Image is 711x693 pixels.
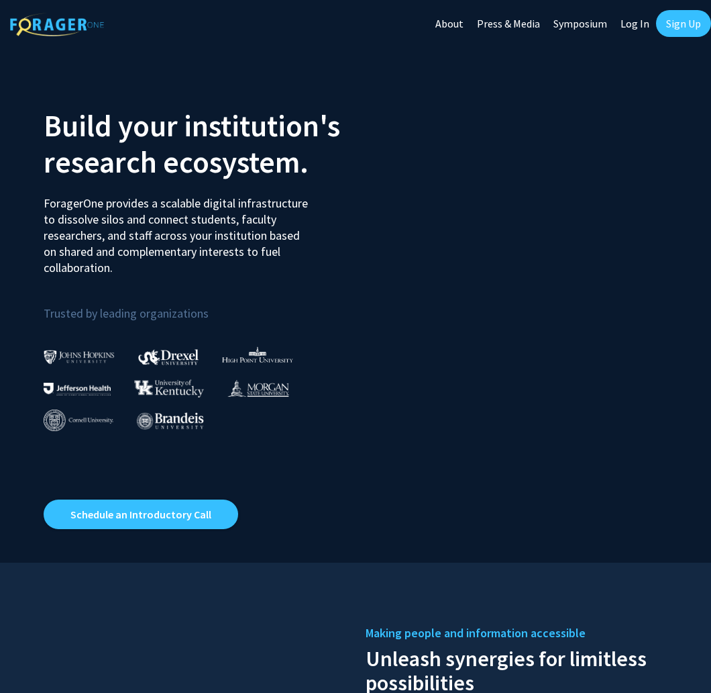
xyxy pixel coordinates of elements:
[10,13,104,36] img: ForagerOne Logo
[222,346,293,363] img: High Point University
[44,107,345,180] h2: Build your institution's research ecosystem.
[138,349,199,365] img: Drexel University
[227,379,289,397] img: Morgan State University
[366,623,701,643] h5: Making people and information accessible
[44,185,309,276] p: ForagerOne provides a scalable digital infrastructure to dissolve silos and connect students, fac...
[44,410,113,432] img: Cornell University
[137,412,204,429] img: Brandeis University
[44,287,345,324] p: Trusted by leading organizations
[44,500,238,529] a: Opens in a new tab
[134,379,204,398] img: University of Kentucky
[44,383,111,396] img: Thomas Jefferson University
[656,10,711,37] a: Sign Up
[44,350,115,364] img: Johns Hopkins University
